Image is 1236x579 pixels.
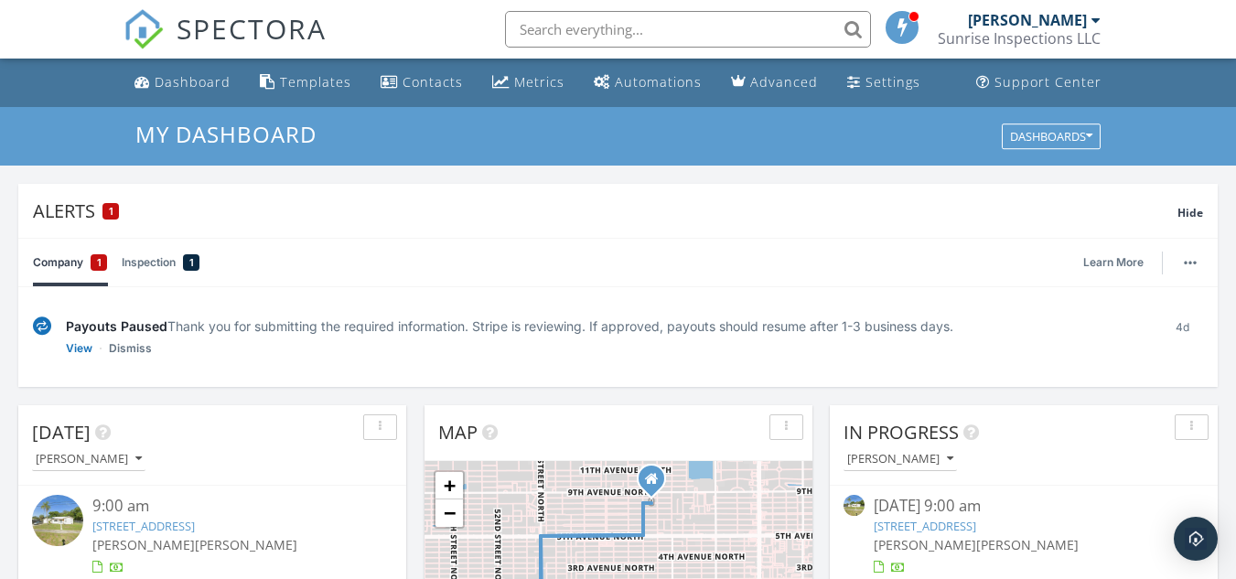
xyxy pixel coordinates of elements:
[135,119,317,149] span: My Dashboard
[92,518,195,534] a: [STREET_ADDRESS]
[1184,261,1197,264] img: ellipsis-632cfdd7c38ec3a7d453.svg
[994,73,1102,91] div: Support Center
[865,73,920,91] div: Settings
[651,478,662,489] div: 4127 8th Ave N, Saint Petersburg FL 33713
[514,73,564,91] div: Metrics
[33,198,1177,223] div: Alerts
[586,66,709,100] a: Automations (Basic)
[32,495,83,546] img: streetview
[92,536,195,553] span: [PERSON_NAME]
[724,66,825,100] a: Advanced
[1002,123,1101,149] button: Dashboards
[969,66,1109,100] a: Support Center
[615,73,702,91] div: Automations
[109,205,113,218] span: 1
[1177,205,1203,220] span: Hide
[968,11,1087,29] div: [PERSON_NAME]
[280,73,351,91] div: Templates
[1162,316,1203,358] div: 4d
[92,495,363,518] div: 9:00 am
[127,66,238,100] a: Dashboard
[124,25,327,63] a: SPECTORA
[32,420,91,445] span: [DATE]
[36,453,142,466] div: [PERSON_NAME]
[177,9,327,48] span: SPECTORA
[1174,517,1218,561] div: Open Intercom Messenger
[195,536,297,553] span: [PERSON_NAME]
[32,447,145,472] button: [PERSON_NAME]
[253,66,359,100] a: Templates
[124,9,164,49] img: The Best Home Inspection Software - Spectora
[844,495,1204,576] a: [DATE] 9:00 am [STREET_ADDRESS] [PERSON_NAME][PERSON_NAME]
[435,499,463,527] a: Zoom out
[844,420,959,445] span: In Progress
[373,66,470,100] a: Contacts
[189,253,194,272] span: 1
[844,447,957,472] button: [PERSON_NAME]
[840,66,928,100] a: Settings
[66,316,1147,336] div: Thank you for submitting the required information. Stripe is reviewing. If approved, payouts shou...
[33,239,107,286] a: Company
[403,73,463,91] div: Contacts
[97,253,102,272] span: 1
[1083,253,1155,272] a: Learn More
[874,495,1174,518] div: [DATE] 9:00 am
[938,29,1101,48] div: Sunrise Inspections LLC
[155,73,231,91] div: Dashboard
[874,536,976,553] span: [PERSON_NAME]
[505,11,871,48] input: Search everything...
[874,518,976,534] a: [STREET_ADDRESS]
[66,318,167,334] span: Payouts Paused
[435,472,463,499] a: Zoom in
[847,453,953,466] div: [PERSON_NAME]
[750,73,818,91] div: Advanced
[844,495,865,516] img: streetview
[485,66,572,100] a: Metrics
[976,536,1079,553] span: [PERSON_NAME]
[66,339,92,358] a: View
[438,420,478,445] span: Map
[109,339,152,358] a: Dismiss
[1010,130,1092,143] div: Dashboards
[122,239,199,286] a: Inspection
[33,316,51,336] img: under-review-2fe708636b114a7f4b8d.svg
